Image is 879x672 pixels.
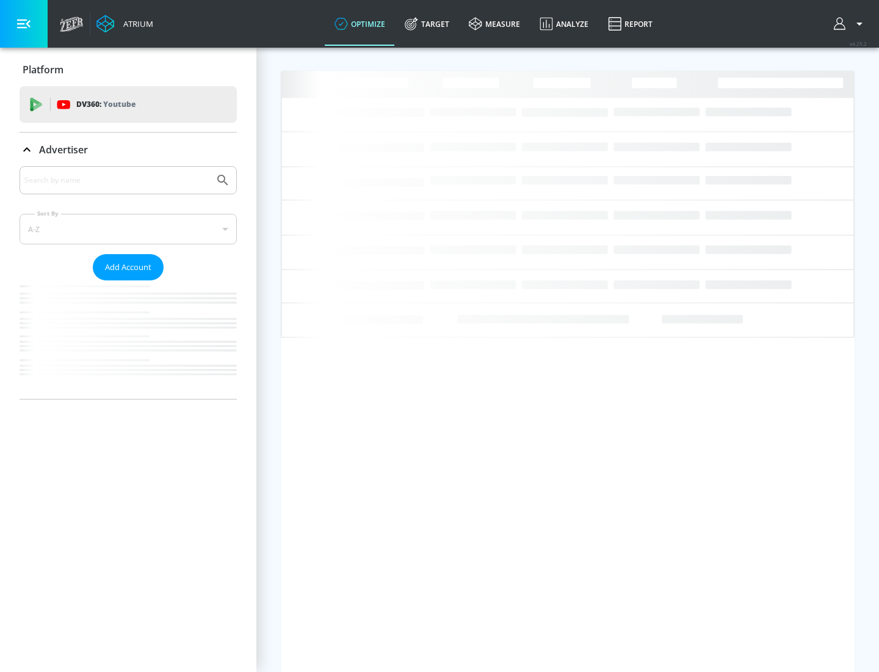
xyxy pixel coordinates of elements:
p: Youtube [103,98,136,111]
input: Search by name [24,172,209,188]
span: Add Account [105,260,151,274]
div: Advertiser [20,133,237,167]
p: Advertiser [39,143,88,156]
a: Report [598,2,662,46]
a: Analyze [530,2,598,46]
div: Atrium [118,18,153,29]
nav: list of Advertiser [20,280,237,399]
p: Platform [23,63,63,76]
a: optimize [325,2,395,46]
div: Platform [20,53,237,87]
a: measure [459,2,530,46]
div: Advertiser [20,166,237,399]
button: Add Account [93,254,164,280]
div: DV360: Youtube [20,86,237,123]
label: Sort By [35,210,61,217]
p: DV360: [76,98,136,111]
a: Target [395,2,459,46]
div: A-Z [20,214,237,244]
a: Atrium [96,15,153,33]
span: v 4.25.2 [850,40,867,47]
